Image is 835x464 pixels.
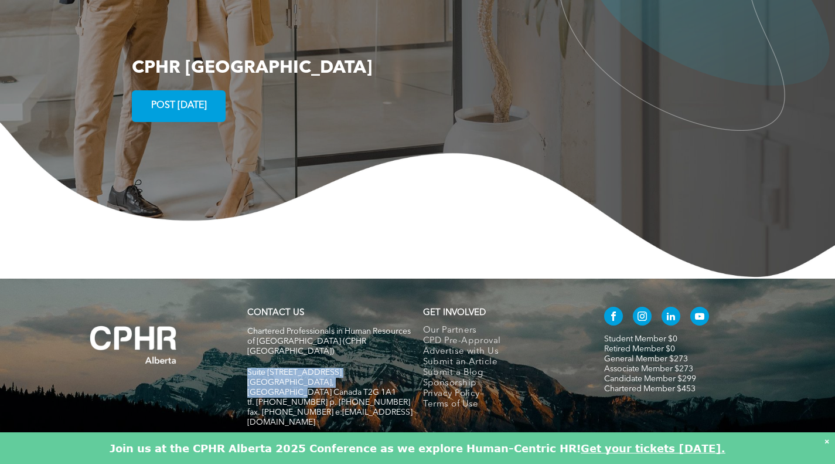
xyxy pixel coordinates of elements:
[247,327,411,355] span: Chartered Professionals in Human Resources of [GEOGRAPHIC_DATA] (CPHR [GEOGRAPHIC_DATA])
[423,389,580,399] a: Privacy Policy
[247,309,304,317] a: CONTACT US
[110,442,581,455] font: Join us at the CPHR Alberta 2025 Conference as we explore Human-Centric HR!
[633,307,652,328] a: instagram
[423,378,580,389] a: Sponsorship
[423,347,580,357] a: Advertise with Us
[247,368,342,377] span: Suite [STREET_ADDRESS]
[604,385,696,393] a: Chartered Member $453
[581,442,725,455] a: Get your tickets [DATE].
[132,90,226,122] a: POST [DATE]
[423,309,486,317] span: GET INVOLVED
[247,408,413,426] span: fax. [PHONE_NUMBER] e:[EMAIL_ADDRESS][DOMAIN_NAME]
[147,94,211,117] span: POST [DATE]
[423,336,580,347] a: CPD Pre-Approval
[604,365,693,373] a: Associate Member $273
[662,307,680,328] a: linkedin
[247,378,396,397] span: [GEOGRAPHIC_DATA], [GEOGRAPHIC_DATA] Canada T2G 1A1
[604,355,688,363] a: General Member $273
[66,302,201,388] img: A white background with a few lines on it
[604,335,677,343] a: Student Member $0
[423,357,580,368] a: Submit an Article
[604,345,675,353] a: Retired Member $0
[423,368,580,378] a: Submit a Blog
[247,398,410,407] span: tf. [PHONE_NUMBER] p. [PHONE_NUMBER]
[132,59,372,77] span: CPHR [GEOGRAPHIC_DATA]
[423,326,580,336] a: Our Partners
[690,307,709,328] a: youtube
[604,375,696,383] a: Candidate Member $299
[423,399,580,410] a: Terms of Use
[824,435,829,447] div: Dismiss notification
[604,307,623,328] a: facebook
